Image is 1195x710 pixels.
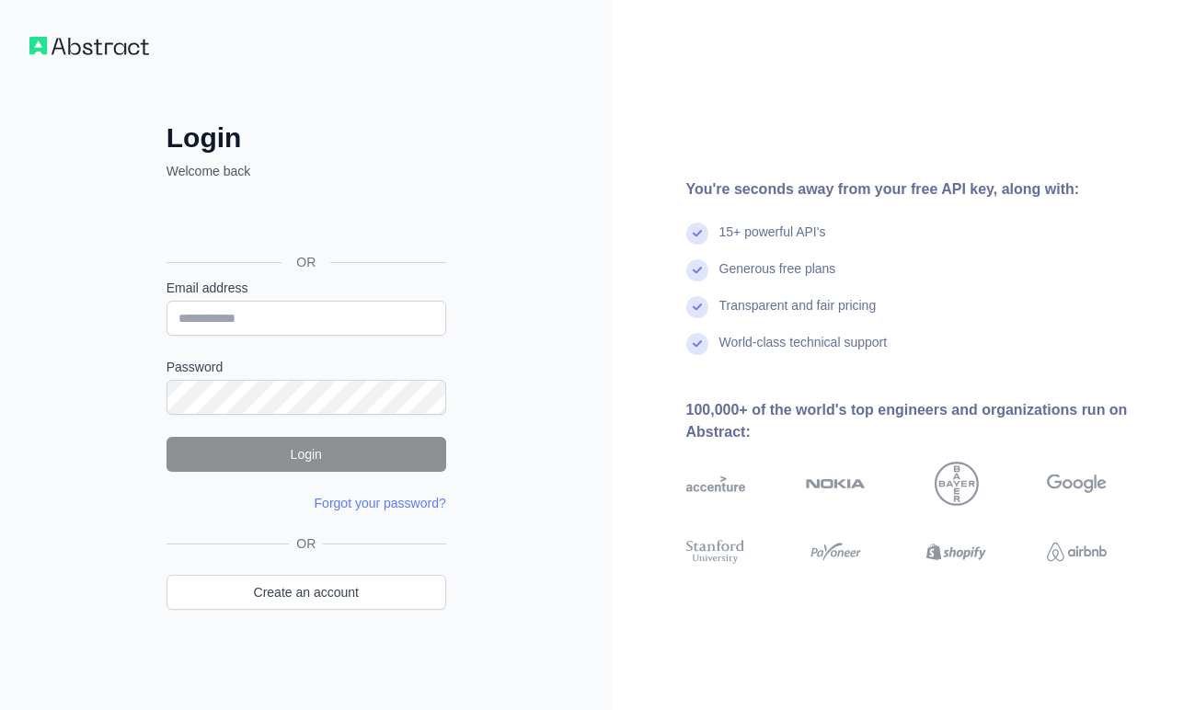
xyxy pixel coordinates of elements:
[806,462,866,506] img: nokia
[686,296,708,318] img: check mark
[167,121,446,155] h2: Login
[289,534,323,553] span: OR
[282,253,330,271] span: OR
[167,575,446,610] a: Create an account
[686,399,1166,443] div: 100,000+ of the world's top engineers and organizations run on Abstract:
[1047,537,1107,567] img: airbnb
[686,259,708,281] img: check mark
[719,333,888,370] div: World-class technical support
[926,537,986,567] img: shopify
[686,537,746,567] img: stanford university
[686,178,1166,200] div: You're seconds away from your free API key, along with:
[935,462,979,506] img: bayer
[167,437,446,472] button: Login
[719,259,836,296] div: Generous free plans
[806,537,866,567] img: payoneer
[167,162,446,180] p: Welcome back
[157,200,452,241] iframe: Sign in with Google Button
[315,496,446,510] a: Forgot your password?
[719,223,826,259] div: 15+ powerful API's
[167,358,446,376] label: Password
[1047,462,1107,506] img: google
[719,296,877,333] div: Transparent and fair pricing
[686,462,746,506] img: accenture
[686,223,708,245] img: check mark
[167,279,446,297] label: Email address
[29,37,149,55] img: Workflow
[686,333,708,355] img: check mark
